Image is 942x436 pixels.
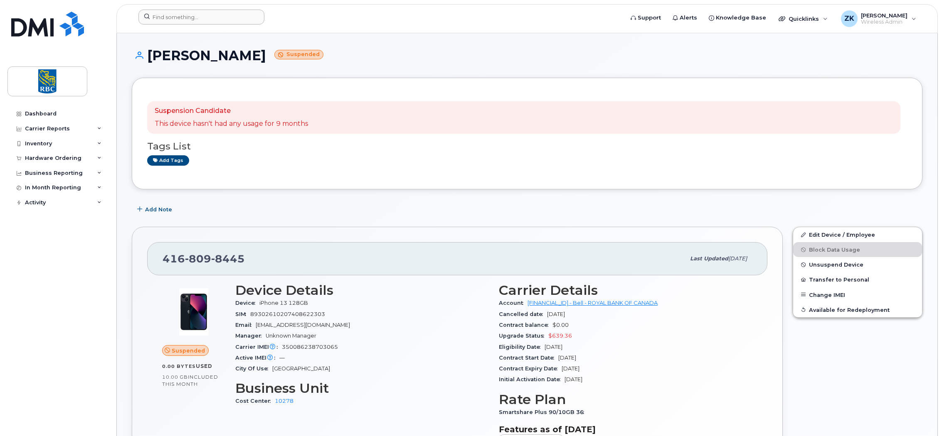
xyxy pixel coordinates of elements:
[545,344,562,350] span: [DATE]
[499,300,528,306] span: Account
[499,365,562,372] span: Contract Expiry Date
[793,227,922,242] a: Edit Device / Employee
[256,322,350,328] span: [EMAIL_ADDRESS][DOMAIN_NAME]
[235,381,489,396] h3: Business Unit
[499,376,565,382] span: Initial Activation Date
[235,344,282,350] span: Carrier IMEI
[235,311,250,317] span: SIM
[235,283,489,298] h3: Device Details
[235,365,272,372] span: City Of Use
[547,311,565,317] span: [DATE]
[172,347,205,355] span: Suspended
[147,141,907,152] h3: Tags List
[279,355,285,361] span: —
[499,283,752,298] h3: Carrier Details
[793,302,922,317] button: Available for Redeployment
[728,255,747,262] span: [DATE]
[499,322,552,328] span: Contract balance
[548,333,572,339] span: $639.36
[793,272,922,287] button: Transfer to Personal
[499,344,545,350] span: Eligibility Date
[274,50,323,59] small: Suspended
[266,333,316,339] span: Unknown Manager
[235,333,266,339] span: Manager
[235,300,259,306] span: Device
[163,252,245,265] span: 416
[185,252,211,265] span: 809
[235,322,256,328] span: Email
[162,374,218,387] span: included this month
[793,287,922,302] button: Change IMEI
[259,300,308,306] span: iPhone 13 128GB
[793,242,922,257] button: Block Data Usage
[528,300,658,306] a: [FINANCIAL_ID] - Bell - ROYAL BANK OF CANADA
[196,363,212,369] span: used
[235,355,279,361] span: Active IMEI
[793,257,922,272] button: Unsuspend Device
[155,119,308,129] p: This device hasn't had any usage for 9 months
[552,322,569,328] span: $0.00
[499,424,752,434] h3: Features as of [DATE]
[809,306,890,313] span: Available for Redeployment
[499,333,548,339] span: Upgrade Status
[275,398,293,404] a: 10278
[211,252,245,265] span: 8445
[155,106,308,116] p: Suspension Candidate
[235,398,275,404] span: Cost Center
[282,344,338,350] span: 350086238703065
[250,311,325,317] span: 89302610207408622303
[162,363,196,369] span: 0.00 Bytes
[147,155,189,166] a: Add tags
[162,374,188,380] span: 10.00 GB
[499,392,752,407] h3: Rate Plan
[132,48,922,63] h1: [PERSON_NAME]
[272,365,330,372] span: [GEOGRAPHIC_DATA]
[562,365,580,372] span: [DATE]
[690,255,728,262] span: Last updated
[169,287,219,337] img: image20231002-3703462-1ig824h.jpeg
[499,311,547,317] span: Cancelled date
[558,355,576,361] span: [DATE]
[499,355,558,361] span: Contract Start Date
[499,409,588,415] span: Smartshare Plus 90/10GB 36
[809,262,863,268] span: Unsuspend Device
[565,376,582,382] span: [DATE]
[132,202,179,217] button: Add Note
[145,206,172,213] span: Add Note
